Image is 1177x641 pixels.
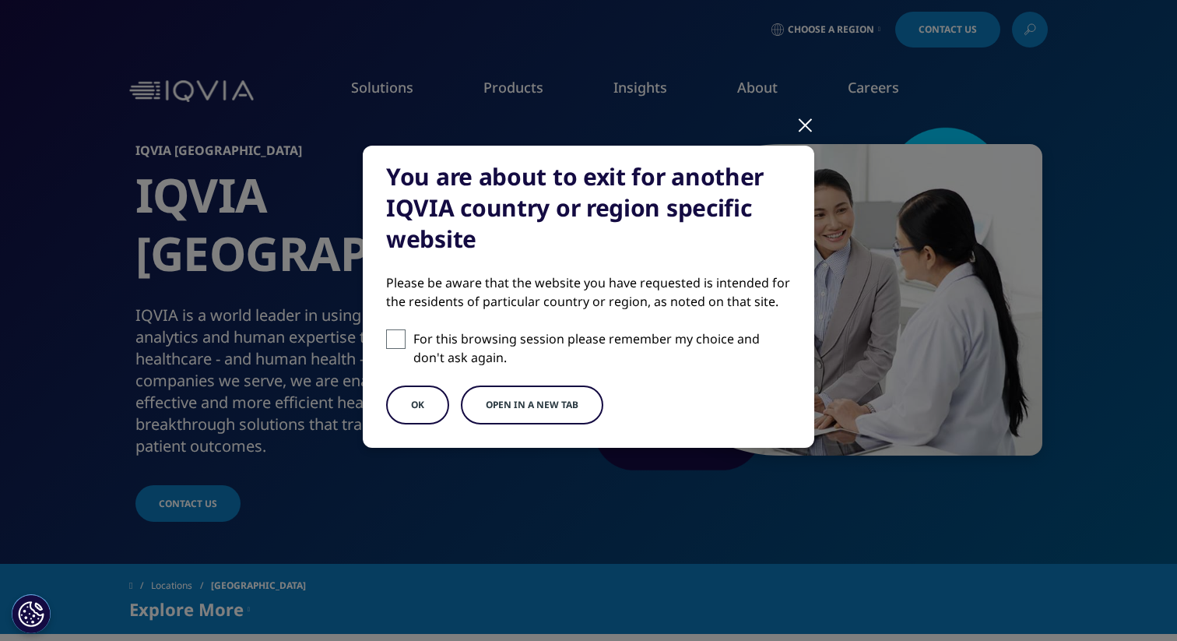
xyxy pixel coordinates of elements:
button: OK [386,386,449,424]
button: Open in a new tab [461,386,603,424]
div: You are about to exit for another IQVIA country or region specific website [386,161,791,255]
p: For this browsing session please remember my choice and don't ask again. [413,329,791,367]
button: Cookies Settings [12,594,51,633]
div: Please be aware that the website you have requested is intended for the residents of particular c... [386,273,791,311]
